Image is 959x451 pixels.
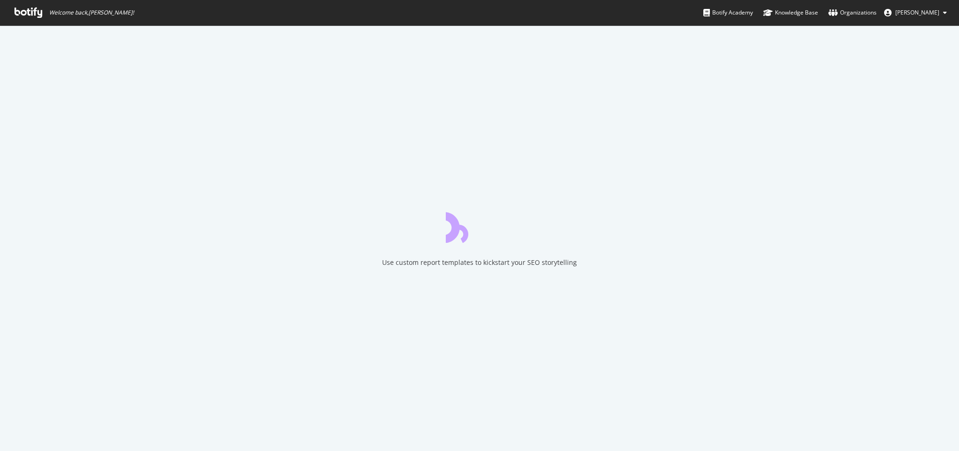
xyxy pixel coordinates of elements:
button: [PERSON_NAME] [877,5,954,20]
div: Knowledge Base [763,8,818,17]
div: Botify Academy [703,8,753,17]
div: Use custom report templates to kickstart your SEO storytelling [382,258,577,267]
div: animation [446,209,513,243]
div: Organizations [828,8,877,17]
span: Tamara Quiñones [895,8,939,16]
span: Welcome back, [PERSON_NAME] ! [49,9,134,16]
